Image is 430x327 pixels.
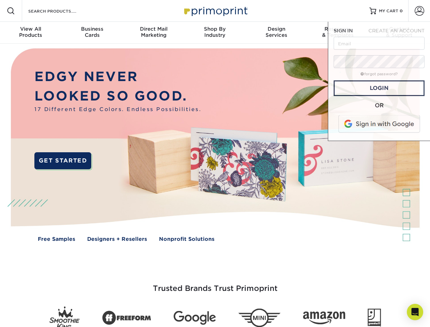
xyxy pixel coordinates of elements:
[303,312,345,325] img: Amazon
[334,28,353,33] span: SIGN IN
[307,22,368,44] a: Resources& Templates
[28,7,94,15] input: SEARCH PRODUCTS.....
[361,72,398,76] a: forgot password?
[34,87,201,106] p: LOOKED SO GOOD.
[159,235,214,243] a: Nonprofit Solutions
[16,268,414,301] h3: Trusted Brands Trust Primoprint
[184,26,245,32] span: Shop By
[38,235,75,243] a: Free Samples
[123,22,184,44] a: Direct MailMarketing
[184,26,245,38] div: Industry
[246,26,307,38] div: Services
[181,3,249,18] img: Primoprint
[61,22,123,44] a: BusinessCards
[307,26,368,32] span: Resources
[34,106,201,113] span: 17 Different Edge Colors. Endless Possibilities.
[246,26,307,32] span: Design
[123,26,184,38] div: Marketing
[400,9,403,13] span: 0
[334,37,425,50] input: Email
[61,26,123,38] div: Cards
[184,22,245,44] a: Shop ByIndustry
[368,309,381,327] img: Goodwill
[334,80,425,96] a: Login
[34,67,201,87] p: EDGY NEVER
[123,26,184,32] span: Direct Mail
[334,102,425,110] div: OR
[61,26,123,32] span: Business
[34,152,91,169] a: GET STARTED
[407,304,423,320] div: Open Intercom Messenger
[307,26,368,38] div: & Templates
[368,28,425,33] span: CREATE AN ACCOUNT
[87,235,147,243] a: Designers + Resellers
[174,311,216,325] img: Google
[379,8,398,14] span: MY CART
[246,22,307,44] a: DesignServices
